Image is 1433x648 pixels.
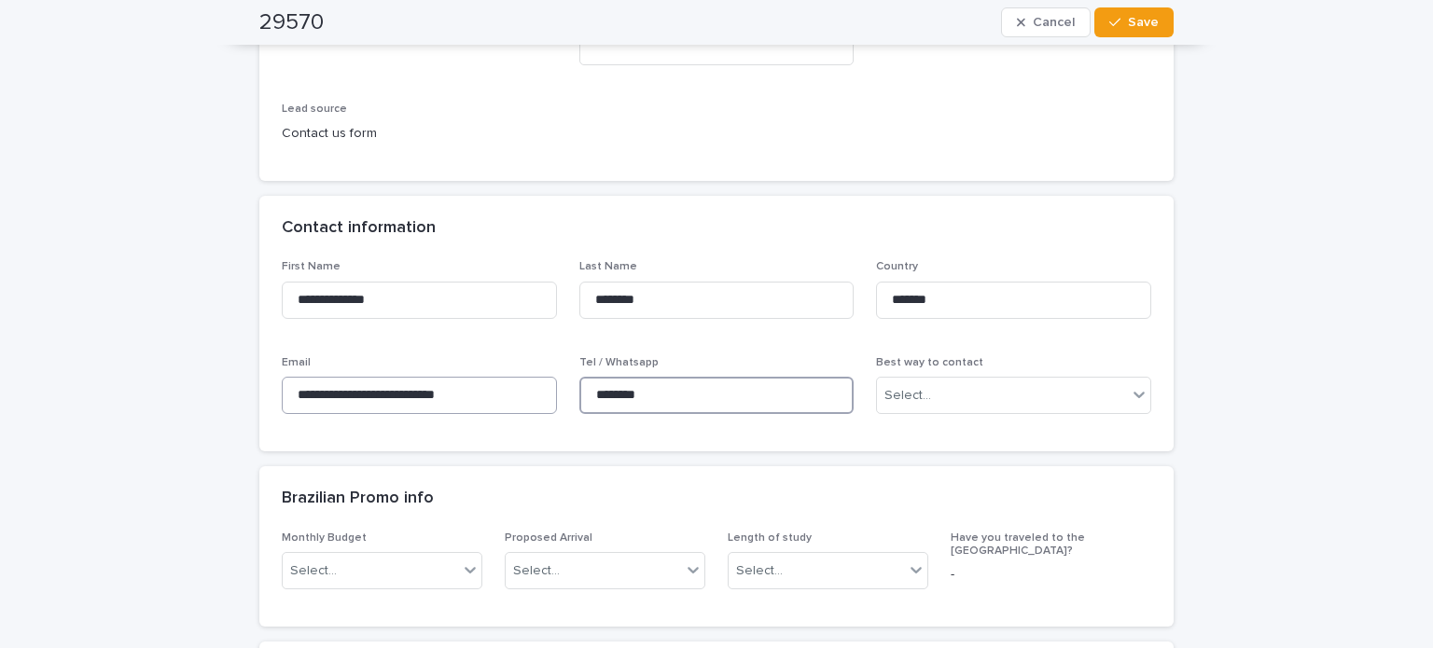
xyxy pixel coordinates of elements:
div: Select... [884,386,931,406]
p: Contact us form [282,124,557,144]
button: Save [1094,7,1174,37]
div: Select... [513,561,560,581]
span: Monthly Budget [282,532,367,544]
span: First Name [282,261,341,272]
h2: Brazilian Promo info [282,489,434,509]
span: Last Name [579,261,637,272]
h2: Contact information [282,218,436,239]
div: Select... [290,561,337,581]
span: Length of study [728,532,812,544]
p: - [951,565,1151,585]
span: Save [1128,16,1159,29]
span: Tel / Whatsapp [579,357,659,368]
span: Have you traveled to the [GEOGRAPHIC_DATA]? [951,532,1085,557]
span: Best way to contact [876,357,983,368]
span: Lead source [282,103,347,115]
span: Cancel [1033,16,1075,29]
span: Email [282,357,311,368]
button: Cancel [1001,7,1091,37]
span: Country [876,261,918,272]
div: Select... [736,561,783,581]
h2: 29570 [259,9,324,36]
span: Proposed Arrival [505,532,592,544]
